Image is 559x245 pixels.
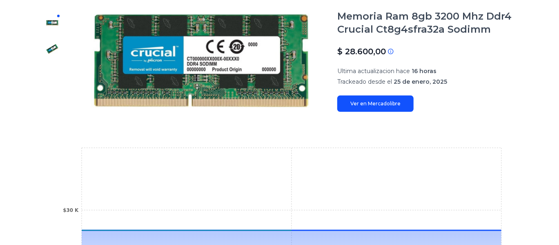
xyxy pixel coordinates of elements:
[337,10,520,36] h1: Memoria Ram 8gb 3200 Mhz Ddr4 Crucial Ct8g4sfra32a Sodimm
[337,78,392,85] span: Trackeado desde el
[412,67,437,75] span: 16 horas
[337,67,410,75] span: Ultima actualizacion hace
[337,96,414,112] a: Ver en Mercadolibre
[337,46,386,57] p: $ 28.600,00
[394,78,447,85] span: 25 de enero, 2025
[63,207,79,213] tspan: $30 K
[46,16,59,29] img: Memoria Ram 8gb 3200 Mhz Ddr4 Crucial Ct8g4sfra32a Sodimm
[46,42,59,56] img: Memoria Ram 8gb 3200 Mhz Ddr4 Crucial Ct8g4sfra32a Sodimm
[82,10,321,112] img: Memoria Ram 8gb 3200 Mhz Ddr4 Crucial Ct8g4sfra32a Sodimm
